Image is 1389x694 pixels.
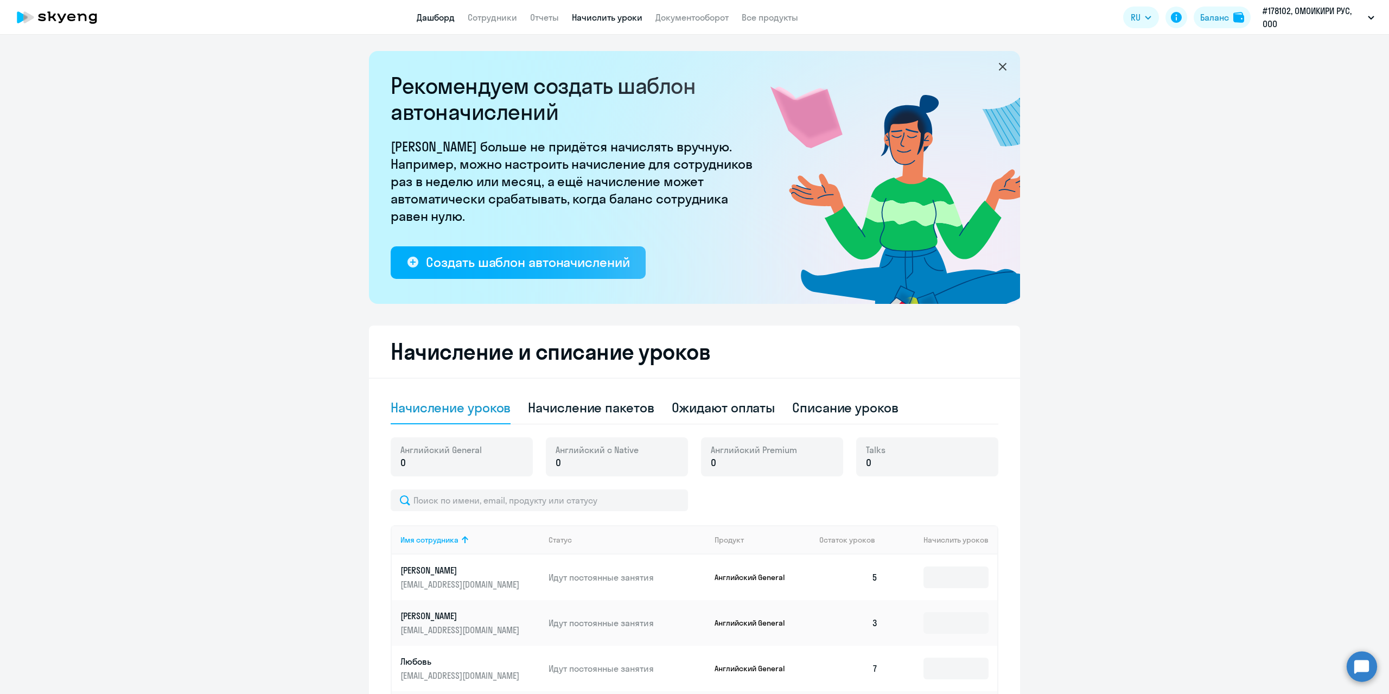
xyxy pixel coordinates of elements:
div: Создать шаблон автоначислений [426,253,629,271]
span: 0 [556,456,561,470]
p: [EMAIL_ADDRESS][DOMAIN_NAME] [400,624,522,636]
div: Начисление уроков [391,399,511,416]
p: Идут постоянные занятия [549,617,706,629]
span: Остаток уроков [819,535,875,545]
input: Поиск по имени, email, продукту или статусу [391,489,688,511]
p: Английский General [715,664,796,673]
a: Дашборд [417,12,455,23]
span: RU [1131,11,1140,24]
div: Остаток уроков [819,535,887,545]
span: 0 [866,456,871,470]
span: Talks [866,444,885,456]
div: Статус [549,535,706,545]
p: [PERSON_NAME] больше не придётся начислять вручную. Например, можно настроить начисление для сотр... [391,138,760,225]
a: Отчеты [530,12,559,23]
button: Балансbalance [1194,7,1251,28]
td: 3 [811,600,887,646]
p: [EMAIL_ADDRESS][DOMAIN_NAME] [400,578,522,590]
img: balance [1233,12,1244,23]
p: Идут постоянные занятия [549,663,706,674]
button: Создать шаблон автоначислений [391,246,646,279]
span: 0 [400,456,406,470]
p: Любовь [400,655,522,667]
span: Английский General [400,444,482,456]
a: Документооборот [655,12,729,23]
div: Продукт [715,535,744,545]
h2: Начисление и списание уроков [391,339,998,365]
p: Английский General [715,618,796,628]
p: Английский General [715,572,796,582]
p: Идут постоянные занятия [549,571,706,583]
th: Начислить уроков [887,525,997,555]
button: #178102, ОМОИКИРИ РУС, ООО [1257,4,1380,30]
a: Начислить уроки [572,12,642,23]
div: Списание уроков [792,399,899,416]
button: RU [1123,7,1159,28]
span: Английский с Native [556,444,639,456]
div: Имя сотрудника [400,535,458,545]
div: Имя сотрудника [400,535,540,545]
div: Статус [549,535,572,545]
span: 0 [711,456,716,470]
p: #178102, ОМОИКИРИ РУС, ООО [1263,4,1363,30]
p: [EMAIL_ADDRESS][DOMAIN_NAME] [400,670,522,682]
div: Продукт [715,535,811,545]
a: [PERSON_NAME][EMAIL_ADDRESS][DOMAIN_NAME] [400,564,540,590]
a: [PERSON_NAME][EMAIL_ADDRESS][DOMAIN_NAME] [400,610,540,636]
a: Любовь[EMAIL_ADDRESS][DOMAIN_NAME] [400,655,540,682]
td: 5 [811,555,887,600]
p: [PERSON_NAME] [400,610,522,622]
span: Английский Premium [711,444,797,456]
h2: Рекомендуем создать шаблон автоначислений [391,73,760,125]
td: 7 [811,646,887,691]
div: Баланс [1200,11,1229,24]
div: Начисление пакетов [528,399,654,416]
a: Сотрудники [468,12,517,23]
p: [PERSON_NAME] [400,564,522,576]
a: Все продукты [742,12,798,23]
div: Ожидают оплаты [672,399,775,416]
